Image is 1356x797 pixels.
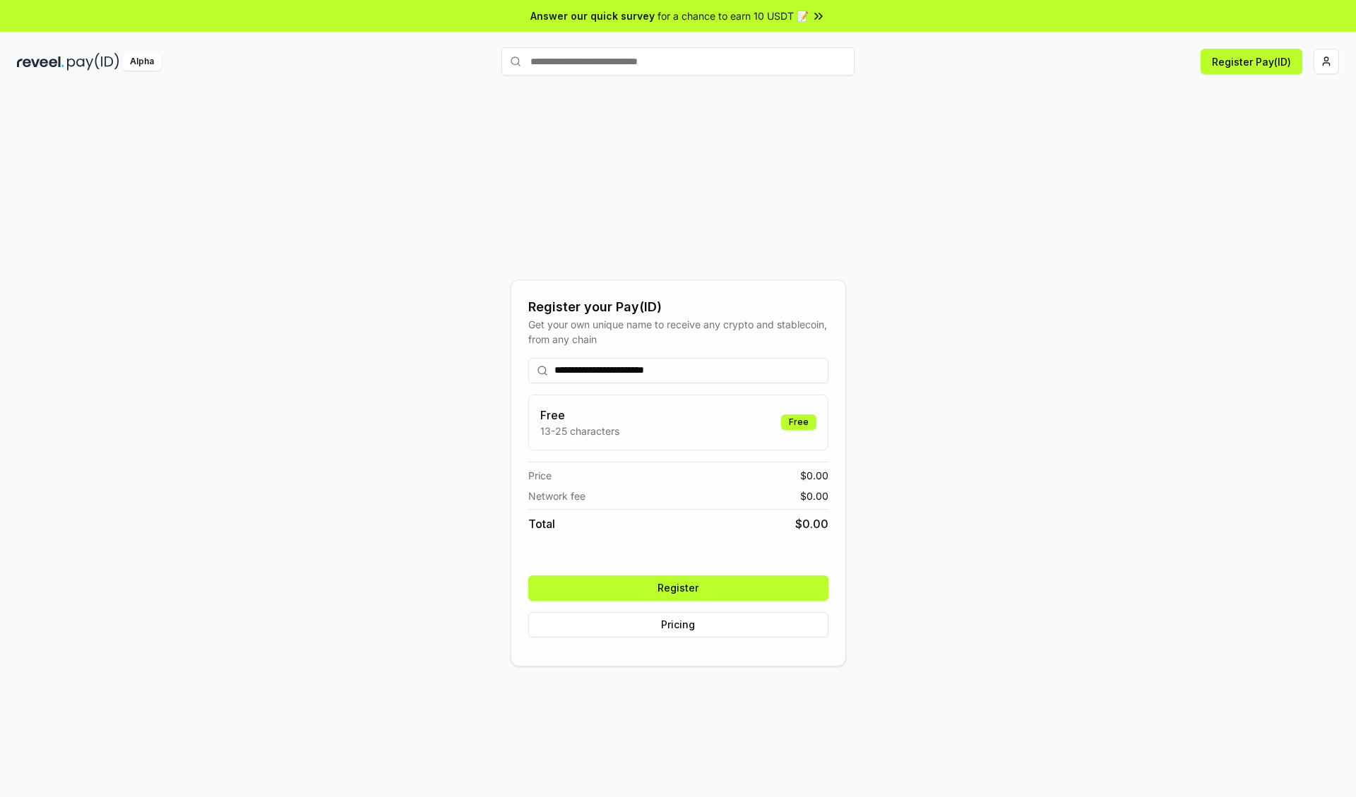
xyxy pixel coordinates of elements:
[528,317,828,347] div: Get your own unique name to receive any crypto and stablecoin, from any chain
[800,468,828,483] span: $ 0.00
[781,414,816,430] div: Free
[528,297,828,317] div: Register your Pay(ID)
[800,489,828,503] span: $ 0.00
[17,53,64,71] img: reveel_dark
[528,575,828,601] button: Register
[528,612,828,637] button: Pricing
[528,489,585,503] span: Network fee
[1201,49,1302,74] button: Register Pay(ID)
[67,53,119,71] img: pay_id
[795,515,828,532] span: $ 0.00
[658,8,809,23] span: for a chance to earn 10 USDT 📝
[528,468,552,483] span: Price
[530,8,655,23] span: Answer our quick survey
[528,515,555,532] span: Total
[122,53,162,71] div: Alpha
[540,424,619,438] p: 13-25 characters
[540,407,619,424] h3: Free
